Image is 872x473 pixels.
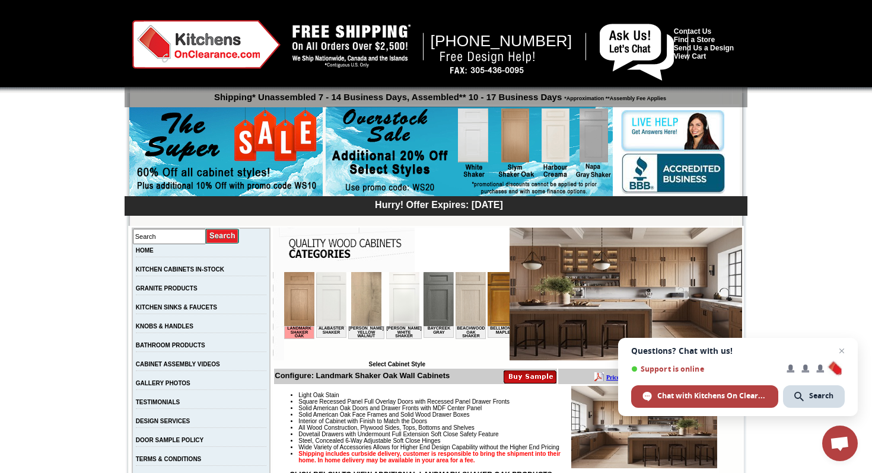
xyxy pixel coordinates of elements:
[136,247,154,254] a: HOME
[136,304,217,311] a: KITCHEN SINKS & FAUCETS
[136,285,198,292] a: GRANITE PRODUCTS
[298,437,440,444] span: Steel, Concealed 6-Way Adjustable Soft Close Hinges
[674,52,706,60] a: View Cart
[631,365,778,373] span: Support is online
[132,20,281,69] img: Kitchens on Clearance Logo
[298,431,498,437] span: Dovetail Drawers with Undermount Full Extension Soft Close Safety Feature
[275,371,450,380] b: Configure: Landmark Shaker Oak Wall Cabinets
[298,392,339,398] span: Light Oak Stain
[136,361,220,367] a: CABINET ASSEMBLY VIDEOS
[14,5,96,11] b: Price Sheet View in PDF Format
[136,323,193,330] a: KNOBS & HANDLES
[631,346,845,356] span: Questions? Chat with us!
[562,92,666,101] span: *Approximation **Assembly Fee Applies
[822,426,858,461] div: Open chat
[136,266,224,273] a: KITCHEN CABINETS IN-STOCK
[298,444,559,450] span: Wide Variety of Accessories Allows for Higher End Design Capability without the Higher End Pricing
[136,418,190,424] a: DESIGN SERVICES
[809,391,833,401] span: Search
[368,361,425,367] b: Select Cabinet Style
[835,344,849,358] span: Close chat
[674,36,715,44] a: Find a Store
[206,228,240,244] input: Submit
[298,405,482,411] span: Solid American Oak Doors and Drawer Fronts with MDF Center Panel
[298,398,510,405] span: Square Recessed Panel Full Overlay Doors with Recessed Panel Drawer Fronts
[2,3,11,12] img: pdf.png
[136,380,190,386] a: GALLERY PHOTOS
[298,424,474,431] span: All Wood Construction, Plywood Sides, Tops, Bottoms and Shelves
[136,437,203,443] a: DOOR SAMPLE POLICY
[571,386,717,468] img: Product Image
[14,2,96,12] a: Price Sheet View in PDF Format
[657,391,767,401] span: Chat with Kitchens On Clearance
[136,342,205,349] a: BATHROOM PRODUCTS
[783,385,845,408] div: Search
[674,44,734,52] a: Send Us a Design
[298,450,561,464] strong: Shipping includes curbside delivery, customer is responsible to bring the shipment into their hom...
[284,272,510,361] iframe: Browser incompatible
[298,411,469,418] span: Solid American Oak Face Frames and Solid Wood Drawer Boxes
[131,87,747,102] p: Shipping* Unassembled 7 - 14 Business Days, Assembled** 10 - 17 Business Days
[510,228,742,360] img: Landmark Shaker Oak
[631,385,778,408] div: Chat with Kitchens On Clearance
[203,54,234,66] td: Bellmonte Maple
[136,456,202,462] a: TERMS & CONDITIONS
[674,27,711,36] a: Contact Us
[431,32,572,50] span: [PHONE_NUMBER]
[131,198,747,210] div: Hurry! Offer Expires: [DATE]
[136,399,180,405] a: TESTIMONIALS
[298,418,427,424] span: Interior of Cabinet with Finish to Match the Doors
